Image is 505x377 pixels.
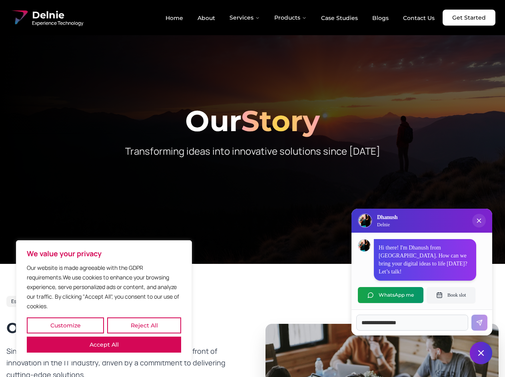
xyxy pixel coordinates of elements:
button: Services [223,10,266,26]
a: Blogs [366,11,395,25]
p: Our website is made agreeable with the GDPR requirements.We use cookies to enhance your browsing ... [27,263,181,311]
p: Hi there! I'm Dhanush from [GEOGRAPHIC_DATA]. How can we bring your digital ideas to life [DATE]?... [379,244,471,276]
p: We value your privacy [27,249,181,258]
h1: Our [6,106,499,135]
img: Dhanush [358,239,370,251]
h3: Dhanush [377,213,397,221]
button: Customize [27,317,104,333]
button: Close chat [470,342,492,364]
span: Story [241,103,320,138]
button: Products [268,10,313,26]
img: Delnie Logo [10,8,29,27]
button: WhatsApp me [358,287,423,303]
a: Home [159,11,190,25]
span: Est. 2017 [11,298,31,305]
h2: Our Journey [6,320,240,336]
a: Delnie Logo Full [10,8,83,27]
img: Delnie Logo [359,214,371,227]
a: Case Studies [315,11,364,25]
button: Close chat popup [472,214,486,227]
span: Delnie [32,9,83,22]
a: Contact Us [397,11,441,25]
span: Experience Technology [32,20,83,26]
p: Transforming ideas into innovative solutions since [DATE] [99,145,406,158]
a: Get Started [443,10,495,26]
button: Accept All [27,337,181,353]
a: About [191,11,222,25]
nav: Main [159,10,441,26]
button: Book slot [427,287,475,303]
button: Reject All [107,317,181,333]
p: Delnie [377,221,397,228]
